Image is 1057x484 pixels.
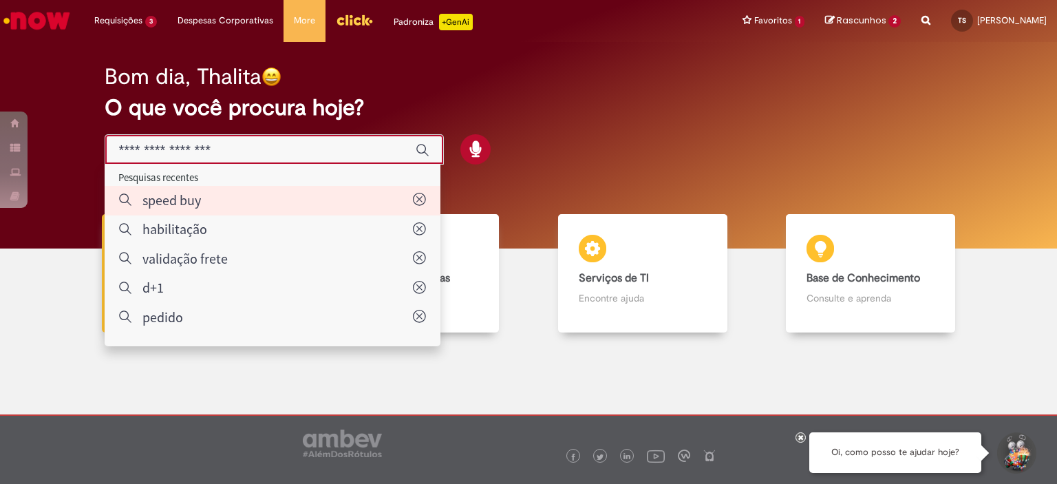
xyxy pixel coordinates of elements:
[888,15,901,28] span: 2
[336,10,373,30] img: click_logo_yellow_360x200.png
[703,450,716,462] img: logo_footer_naosei.png
[647,447,665,465] img: logo_footer_youtube.png
[837,14,886,27] span: Rascunhos
[579,291,707,305] p: Encontre ajuda
[807,271,920,285] b: Base de Conhecimento
[809,432,981,473] div: Oi, como posso te ajudar hoje?
[145,16,157,28] span: 3
[72,214,301,333] a: Tirar dúvidas Tirar dúvidas com Lupi Assist e Gen Ai
[958,16,966,25] span: TS
[754,14,792,28] span: Favoritos
[807,291,935,305] p: Consulte e aprenda
[394,14,473,30] div: Padroniza
[94,14,142,28] span: Requisições
[795,16,805,28] span: 1
[261,67,281,87] img: happy-face.png
[178,14,273,28] span: Despesas Corporativas
[105,96,953,120] h2: O que você procura hoje?
[528,214,757,333] a: Serviços de TI Encontre ajuda
[570,454,577,461] img: logo_footer_facebook.png
[303,430,382,457] img: logo_footer_ambev_rotulo_gray.png
[105,65,261,89] h2: Bom dia, Thalita
[757,214,985,333] a: Base de Conhecimento Consulte e aprenda
[294,14,315,28] span: More
[579,271,649,285] b: Serviços de TI
[597,454,604,461] img: logo_footer_twitter.png
[977,14,1047,26] span: [PERSON_NAME]
[995,432,1036,474] button: Iniciar Conversa de Suporte
[623,453,630,461] img: logo_footer_linkedin.png
[678,450,690,462] img: logo_footer_workplace.png
[1,7,72,34] img: ServiceNow
[825,14,901,28] a: Rascunhos
[439,14,473,30] p: +GenAi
